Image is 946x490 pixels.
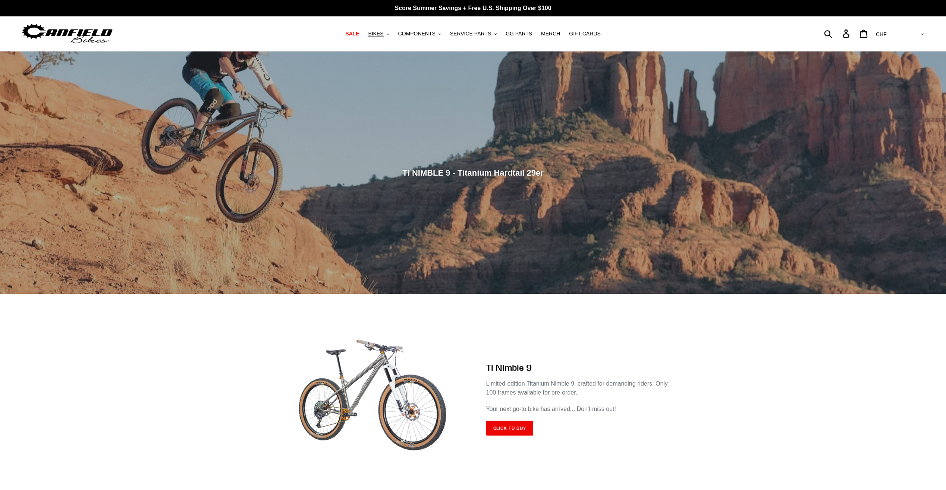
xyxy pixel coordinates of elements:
[486,362,676,373] h2: Ti Nimble 9
[364,29,393,39] button: BIKES
[450,31,491,37] span: SERVICE PARTS
[395,29,445,39] button: COMPONENTS
[486,421,534,436] a: Click to Buy: TI NIMBLE 9
[486,379,676,397] p: Limited-edition Titanium Nimble 9, crafted for demanding riders. Only 100 frames available for pr...
[402,168,544,177] span: TI NIMBLE 9 - Titanium Hardtail 29er
[368,31,383,37] span: BIKES
[342,29,363,39] a: SALE
[537,29,564,39] a: MERCH
[398,31,436,37] span: COMPONENTS
[486,405,676,414] p: Your next go-to bike has arrived... Don't miss out!
[506,31,532,37] span: GG PARTS
[565,29,604,39] a: GIFT CARDS
[345,31,359,37] span: SALE
[446,29,500,39] button: SERVICE PARTS
[541,31,560,37] span: MERCH
[502,29,536,39] a: GG PARTS
[828,25,847,42] input: Search
[569,31,601,37] span: GIFT CARDS
[21,22,114,45] img: Canfield Bikes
